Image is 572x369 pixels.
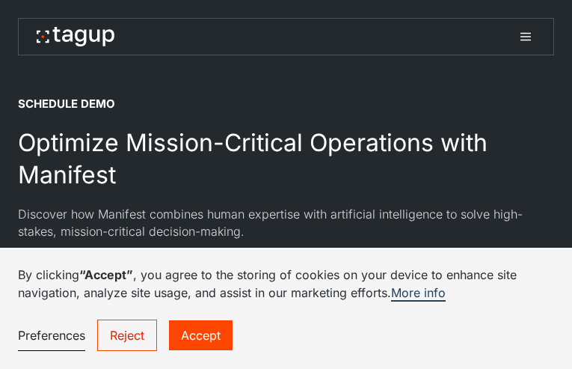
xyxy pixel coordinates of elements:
div: SCHEDULE demo [18,97,115,112]
p: Discover how Manifest combines human expertise with artificial intelligence to solve high-stakes,... [18,206,554,240]
a: Reject [97,320,157,351]
strong: “Accept” [79,267,133,282]
a: Preferences [18,320,85,351]
h2: Optimize Mission-Critical Operations with Manifest [18,127,554,191]
a: Accept [169,320,233,350]
p: By clicking , you agree to the storing of cookies on your device to enhance site navigation, anal... [18,266,554,302]
a: More info [391,285,446,302]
